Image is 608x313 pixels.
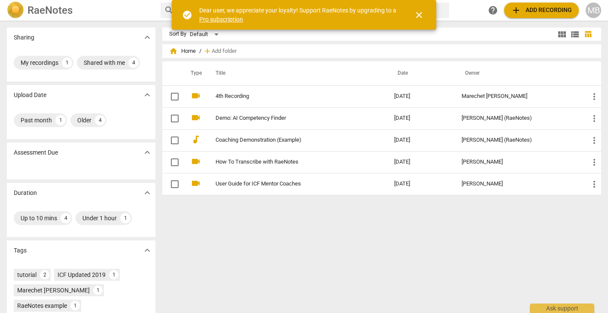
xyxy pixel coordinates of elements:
[414,10,424,20] span: close
[190,27,222,41] div: Default
[387,85,455,107] td: [DATE]
[584,30,592,38] span: table_chart
[95,115,105,125] div: 4
[141,146,154,159] button: Show more
[77,116,91,125] div: Older
[27,4,73,16] h2: RaeNotes
[169,47,178,55] span: home
[409,5,429,25] button: Close
[142,32,152,43] span: expand_more
[216,93,363,100] a: 4th Recording
[199,48,201,55] span: /
[61,213,71,223] div: 4
[14,33,34,42] p: Sharing
[70,301,80,310] div: 1
[462,181,575,187] div: [PERSON_NAME]
[93,286,103,295] div: 1
[455,61,582,85] th: Owner
[14,188,37,198] p: Duration
[191,178,201,188] span: videocam
[387,151,455,173] td: [DATE]
[530,304,594,313] div: Ask support
[7,2,24,19] img: Logo
[462,159,575,165] div: [PERSON_NAME]
[84,58,125,67] div: Shared with me
[589,113,599,124] span: more_vert
[191,112,201,123] span: videocam
[216,181,363,187] a: User Guide for ICF Mentor Coaches
[199,16,243,23] a: Pro subscription
[387,129,455,151] td: [DATE]
[164,5,174,15] span: search
[142,188,152,198] span: expand_more
[17,270,36,279] div: tutorial
[557,29,567,40] span: view_module
[141,31,154,44] button: Show more
[199,6,398,24] div: Dear user, we appreciate your loyalty! Support RaeNotes by upgrading to a
[568,28,581,41] button: List view
[14,91,46,100] p: Upload Date
[589,135,599,146] span: more_vert
[7,2,154,19] a: LogoRaeNotes
[182,10,192,20] span: check_circle
[17,286,90,295] div: Marechet [PERSON_NAME]
[141,88,154,101] button: Show more
[462,137,575,143] div: [PERSON_NAME] (RaeNotes)
[82,214,117,222] div: Under 1 hour
[504,3,579,18] button: Upload
[212,48,237,55] span: Add folder
[586,3,601,18] button: MB
[21,58,58,67] div: My recordings
[55,115,66,125] div: 1
[589,91,599,102] span: more_vert
[581,28,594,41] button: Table view
[109,270,119,280] div: 1
[184,61,205,85] th: Type
[191,91,201,101] span: videocam
[21,214,57,222] div: Up to 10 mins
[216,115,363,122] a: Demo: AI Competency Finder
[488,5,498,15] span: help
[387,107,455,129] td: [DATE]
[511,5,521,15] span: add
[141,186,154,199] button: Show more
[387,173,455,195] td: [DATE]
[462,115,575,122] div: [PERSON_NAME] (RaeNotes)
[14,148,58,157] p: Assessment Due
[17,301,67,310] div: RaeNotes example
[142,245,152,255] span: expand_more
[485,3,501,18] a: Help
[21,116,52,125] div: Past month
[589,157,599,167] span: more_vert
[556,28,568,41] button: Tile view
[191,156,201,167] span: videocam
[120,213,131,223] div: 1
[203,47,212,55] span: add
[40,270,49,280] div: 2
[387,61,455,85] th: Date
[462,93,575,100] div: Marechet [PERSON_NAME]
[142,147,152,158] span: expand_more
[14,246,27,255] p: Tags
[58,270,106,279] div: ICF Updated 2019
[570,29,580,40] span: view_list
[589,179,599,189] span: more_vert
[169,31,186,37] div: Sort By
[216,137,363,143] a: Coaching Demonstration (Example)
[62,58,72,68] div: 1
[191,134,201,145] span: audiotrack
[141,244,154,257] button: Show more
[169,47,196,55] span: Home
[142,90,152,100] span: expand_more
[128,58,139,68] div: 4
[511,5,572,15] span: Add recording
[216,159,363,165] a: How To Transcribe with RaeNotes
[205,61,387,85] th: Title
